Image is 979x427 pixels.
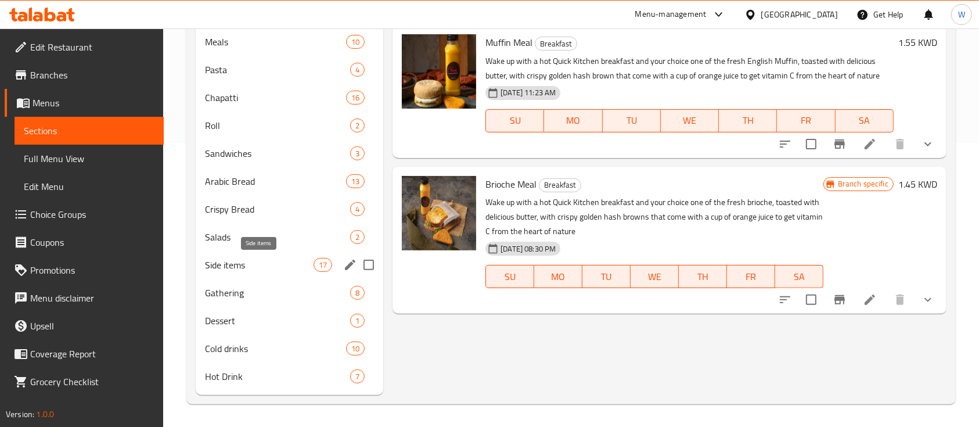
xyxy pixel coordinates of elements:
[314,258,332,272] div: items
[205,342,346,356] span: Cold drinks
[921,293,935,307] svg: Show Choices
[196,363,383,390] div: Hot Drink7
[351,204,364,215] span: 4
[5,61,164,89] a: Branches
[836,109,894,132] button: SA
[205,174,346,188] span: Arabic Bread
[914,286,942,314] button: show more
[826,130,854,158] button: Branch-specific-item
[724,112,772,129] span: TH
[780,268,819,285] span: SA
[350,230,365,244] div: items
[205,314,350,328] span: Dessert
[346,91,365,105] div: items
[205,202,350,216] div: Crispy Bread
[863,137,877,151] a: Edit menu item
[205,119,350,132] span: Roll
[826,286,854,314] button: Branch-specific-item
[683,268,722,285] span: TH
[5,200,164,228] a: Choice Groups
[886,130,914,158] button: delete
[196,279,383,307] div: Gathering8
[30,207,154,221] span: Choice Groups
[205,230,350,244] span: Salads
[761,8,838,21] div: [GEOGRAPHIC_DATA]
[346,342,365,356] div: items
[30,319,154,333] span: Upsell
[607,112,656,129] span: TU
[840,112,889,129] span: SA
[30,291,154,305] span: Menu disclaimer
[582,265,631,288] button: TU
[496,243,560,254] span: [DATE] 08:30 PM
[485,109,544,132] button: SU
[782,112,830,129] span: FR
[30,347,154,361] span: Coverage Report
[205,91,346,105] div: Chapatti
[196,139,383,167] div: Sandwiches3
[5,256,164,284] a: Promotions
[679,265,727,288] button: TH
[485,265,534,288] button: SU
[351,232,364,243] span: 2
[196,84,383,112] div: Chapatti16
[491,268,530,285] span: SU
[921,137,935,151] svg: Show Choices
[350,63,365,77] div: items
[727,265,775,288] button: FR
[30,235,154,249] span: Coupons
[771,286,799,314] button: sort-choices
[196,223,383,251] div: Salads2
[196,56,383,84] div: Pasta4
[5,228,164,256] a: Coupons
[15,145,164,173] a: Full Menu View
[350,146,365,160] div: items
[350,369,365,383] div: items
[535,37,577,51] span: Breakfast
[5,33,164,61] a: Edit Restaurant
[799,288,823,312] span: Select to update
[196,335,383,363] div: Cold drinks10
[347,37,364,48] span: 10
[661,109,719,132] button: WE
[485,195,823,239] p: Wake up with a hot Quick Kitchen breakfast and your choice one of the fresh brioche, toasted with...
[775,265,823,288] button: SA
[205,63,350,77] span: Pasta
[15,173,164,200] a: Edit Menu
[5,89,164,117] a: Menus
[36,407,54,422] span: 1.0.0
[30,375,154,389] span: Grocery Checklist
[33,96,154,110] span: Menus
[196,195,383,223] div: Crispy Bread4
[485,54,894,83] p: Wake up with a hot Quick Kitchen breakfast and your choice one of the fresh English Muffin, toast...
[603,109,661,132] button: TU
[196,167,383,195] div: Arabic Bread13
[24,180,154,193] span: Edit Menu
[958,8,965,21] span: W
[24,152,154,166] span: Full Menu View
[485,175,537,193] span: Brioche Meal
[6,407,34,422] span: Version:
[539,178,581,192] span: Breakfast
[351,371,364,382] span: 7
[898,176,937,192] h6: 1.45 KWD
[205,35,346,49] span: Meals
[351,64,364,76] span: 4
[898,34,937,51] h6: 1.55 KWD
[205,146,350,160] span: Sandwiches
[732,268,771,285] span: FR
[635,268,674,285] span: WE
[341,256,359,274] button: edit
[485,34,532,51] span: Muffin Meal
[635,8,707,21] div: Menu-management
[196,307,383,335] div: Dessert1
[24,124,154,138] span: Sections
[402,176,476,250] img: Brioche Meal
[544,109,602,132] button: MO
[346,174,365,188] div: items
[346,35,365,49] div: items
[30,263,154,277] span: Promotions
[402,34,476,109] img: Muffin Meal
